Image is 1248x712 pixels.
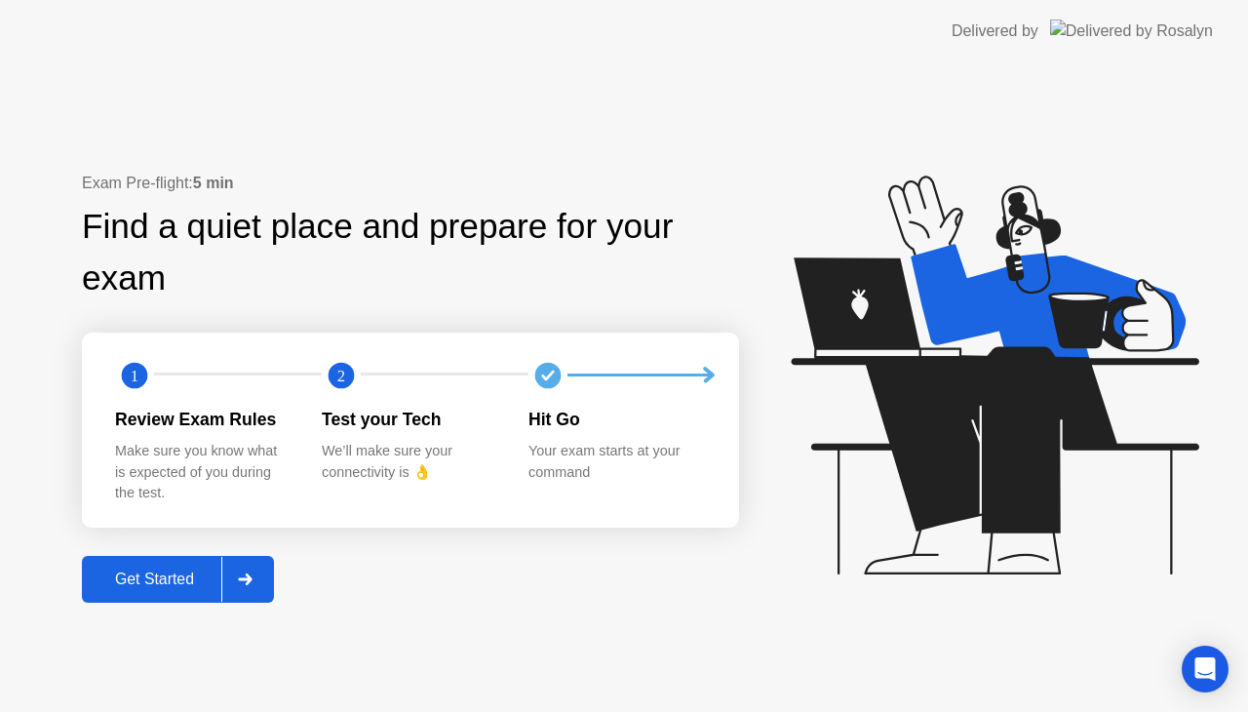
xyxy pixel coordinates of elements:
img: Delivered by Rosalyn [1050,20,1213,42]
div: Hit Go [528,407,704,432]
text: 1 [131,366,138,384]
button: Get Started [82,556,274,603]
div: Review Exam Rules [115,407,291,432]
div: Exam Pre-flight: [82,172,739,195]
text: 2 [337,366,345,384]
div: Make sure you know what is expected of you during the test. [115,441,291,504]
b: 5 min [193,175,234,191]
div: Open Intercom Messenger [1182,646,1228,692]
div: Test your Tech [322,407,497,432]
div: We’ll make sure your connectivity is 👌 [322,441,497,483]
div: Get Started [88,571,221,588]
div: Your exam starts at your command [528,441,704,483]
div: Delivered by [952,20,1038,43]
div: Find a quiet place and prepare for your exam [82,201,739,304]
